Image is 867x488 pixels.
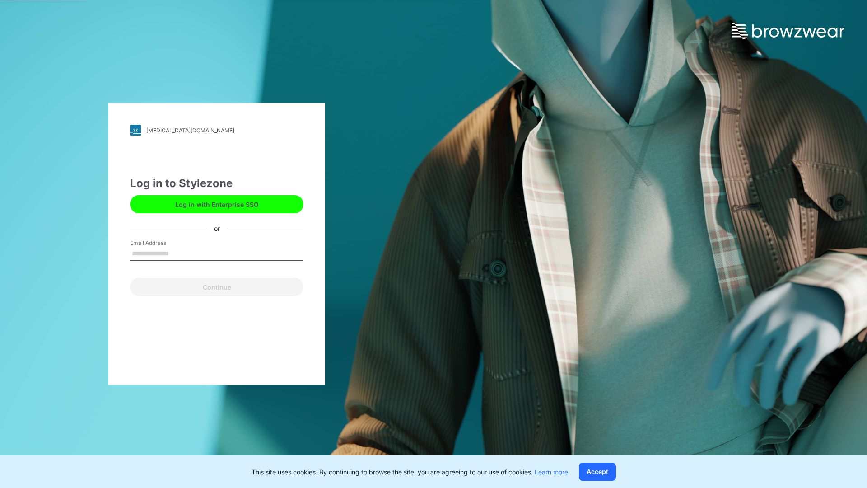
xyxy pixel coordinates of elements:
[130,175,303,192] div: Log in to Stylezone
[130,239,193,247] label: Email Address
[146,127,234,134] div: [MEDICAL_DATA][DOMAIN_NAME]
[535,468,568,476] a: Learn more
[130,125,303,136] a: [MEDICAL_DATA][DOMAIN_NAME]
[732,23,844,39] img: browzwear-logo.73288ffb.svg
[207,223,227,233] div: or
[130,195,303,213] button: Log in with Enterprise SSO
[130,125,141,136] img: svg+xml;base64,PHN2ZyB3aWR0aD0iMjgiIGhlaWdodD0iMjgiIHZpZXdCb3g9IjAgMCAyOCAyOCIgZmlsbD0ibm9uZSIgeG...
[252,467,568,477] p: This site uses cookies. By continuing to browse the site, you are agreeing to our use of cookies.
[579,463,616,481] button: Accept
